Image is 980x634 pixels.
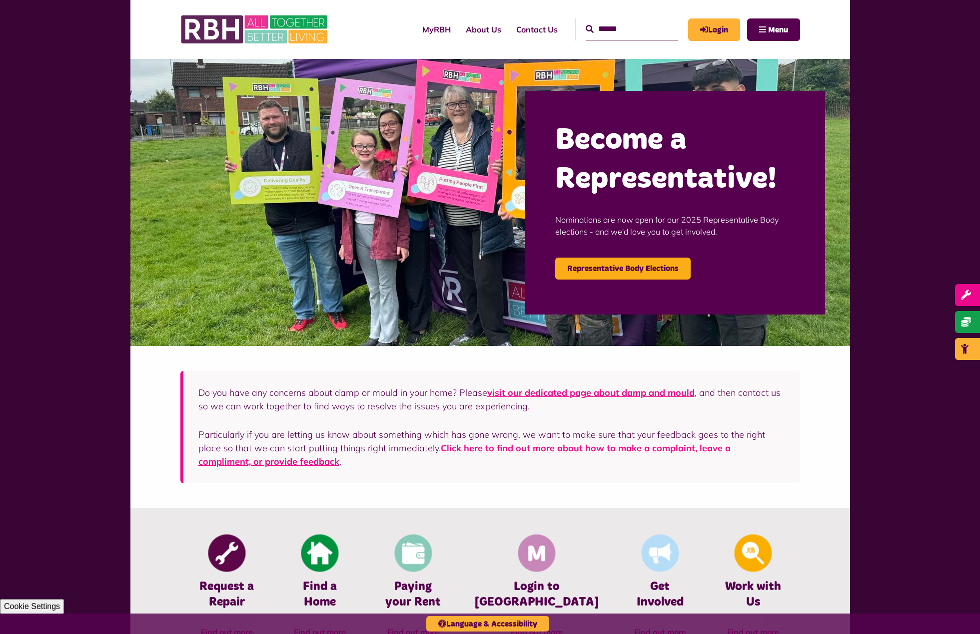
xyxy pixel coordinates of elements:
[555,121,795,199] h2: Become a Representative!
[195,579,258,610] h4: Request a Repair
[487,387,695,398] a: visit our dedicated page about damp and mould
[180,10,330,49] img: RBH
[458,16,509,43] a: About Us
[722,579,785,610] h4: Work with Us
[935,589,980,634] iframe: Netcall Web Assistant for live chat
[735,535,772,572] img: Looking For A Job
[198,386,785,413] p: Do you have any concerns about damp or mould in your home? Please , and then contact us so we can...
[394,535,432,572] img: Pay Rent
[688,18,740,41] a: MyRBH
[509,16,565,43] a: Contact Us
[208,535,245,572] img: Report Repair
[768,26,788,34] span: Menu
[301,535,339,572] img: Find A Home
[518,535,555,572] img: Membership And Mutuality
[198,442,731,467] a: Click here to find out more about how to make a complaint, leave a compliment, or provide feedback
[426,616,549,632] button: Language & Accessibility
[555,258,691,280] a: Representative Body Elections
[288,579,351,610] h4: Find a Home
[381,579,444,610] h4: Paying your Rent
[641,535,679,572] img: Get Involved
[747,18,800,41] button: Navigation
[555,199,795,253] p: Nominations are now open for our 2025 Representative Body elections - and we'd love you to get in...
[629,579,692,610] h4: Get Involved
[130,59,850,346] img: Image (22)
[198,428,785,468] p: Particularly if you are letting us know about something which has gone wrong, we want to make sur...
[415,16,458,43] a: MyRBH
[475,579,599,610] h4: Login to [GEOGRAPHIC_DATA]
